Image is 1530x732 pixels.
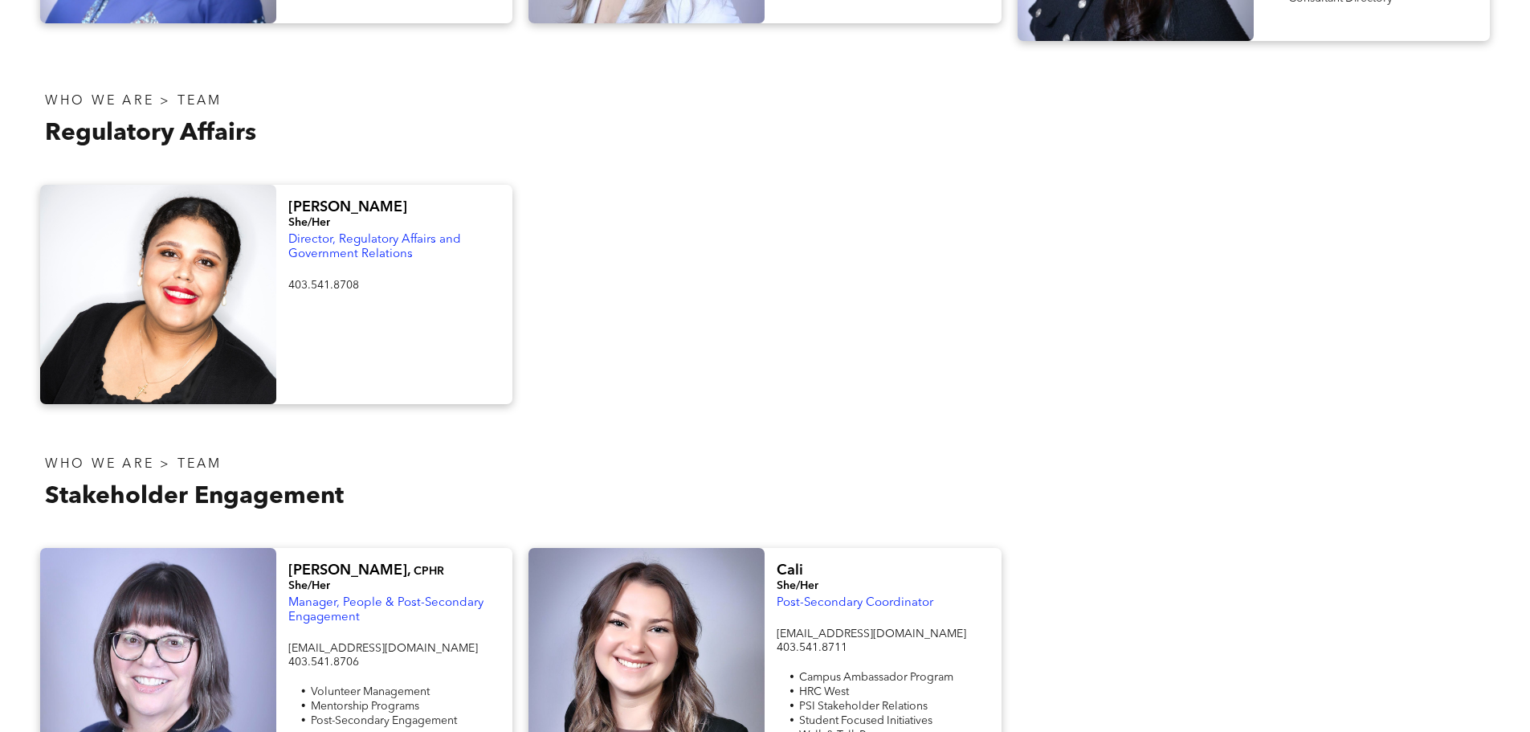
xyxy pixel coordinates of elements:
span: Student Focused Initiatives [799,715,932,726]
span: 403.541.8706 [288,656,359,668]
span: [EMAIL_ADDRESS][DOMAIN_NAME] [288,643,478,654]
span: [PERSON_NAME] [288,200,407,215]
span: Post-Secondary Coordinator [777,597,933,609]
span: 403.541.8711 [777,642,847,653]
span: 403.541.8708 [288,280,359,291]
span: [PERSON_NAME], [288,563,410,578]
span: HRC West [799,686,849,697]
span: Regulatory Affairs [45,121,256,145]
span: Volunteer Management [311,686,430,697]
span: PSI Stakeholder Relations [799,701,928,712]
span: Stakeholder Engagement [45,485,344,509]
span: She/Her [288,217,330,228]
span: Post-Secondary Engagement [311,715,457,726]
span: Director, Regulatory Affairs and Government Relations [288,234,461,260]
span: WHO WE ARE > TEAM [45,95,222,108]
span: She/Her [777,580,818,591]
span: Manager, People & Post-Secondary Engagement [288,597,483,624]
span: CPHR [414,566,444,577]
span: Campus Ambassador Program [799,672,953,683]
span: She/Her [288,580,330,591]
span: [EMAIL_ADDRESS][DOMAIN_NAME] [777,628,966,640]
span: WHO WE ARE > TEAM [45,458,222,471]
span: Cali [777,563,803,578]
span: Mentorship Programs [311,701,419,712]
